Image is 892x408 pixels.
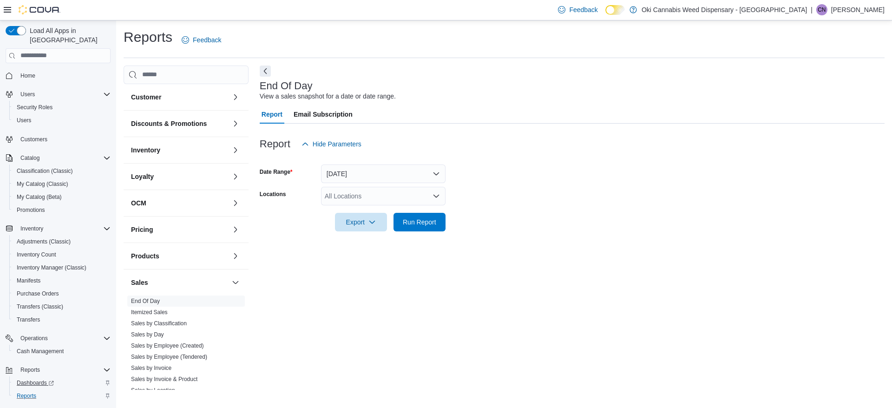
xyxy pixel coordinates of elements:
a: Security Roles [13,102,56,113]
a: Sales by Location [131,387,175,394]
a: My Catalog (Classic) [13,178,72,190]
button: Transfers (Classic) [9,300,114,313]
button: Users [17,89,39,100]
span: CN [818,4,826,15]
button: Export [335,213,387,231]
button: Sales [230,277,241,288]
a: My Catalog (Beta) [13,191,66,203]
span: Home [20,72,35,79]
button: Catalog [2,151,114,165]
button: Operations [2,332,114,345]
span: Users [17,117,31,124]
span: Cash Management [17,348,64,355]
h3: OCM [131,198,146,208]
button: Pricing [131,225,228,234]
button: Promotions [9,204,114,217]
span: My Catalog (Beta) [17,193,62,201]
span: Users [17,89,111,100]
span: End Of Day [131,297,160,305]
a: Customers [17,134,51,145]
button: Manifests [9,274,114,287]
a: Sales by Employee (Created) [131,342,204,349]
button: Loyalty [131,172,228,181]
h3: Customer [131,92,161,102]
span: Sales by Invoice [131,364,171,372]
span: Operations [20,335,48,342]
button: [DATE] [321,165,446,183]
h3: Inventory [131,145,160,155]
label: Date Range [260,168,293,176]
span: Inventory [20,225,43,232]
a: Feedback [178,31,225,49]
span: Operations [17,333,111,344]
span: Transfers [17,316,40,323]
button: Cash Management [9,345,114,358]
button: Operations [17,333,52,344]
button: Pricing [230,224,241,235]
a: Users [13,115,35,126]
button: Open list of options [433,192,440,200]
button: Catalog [17,152,43,164]
button: OCM [230,197,241,209]
span: Sales by Invoice & Product [131,375,197,383]
h3: Sales [131,278,148,287]
h3: Report [260,138,290,150]
span: Reports [20,366,40,374]
a: Dashboards [9,376,114,389]
p: | [811,4,813,15]
a: Transfers [13,314,44,325]
a: Purchase Orders [13,288,63,299]
span: Security Roles [13,102,111,113]
span: Inventory Manager (Classic) [13,262,111,273]
button: Reports [9,389,114,402]
a: Promotions [13,204,49,216]
span: Promotions [17,206,45,214]
span: Purchase Orders [17,290,59,297]
h3: Loyalty [131,172,154,181]
span: Reports [13,390,111,401]
span: Users [20,91,35,98]
span: Classification (Classic) [13,165,111,177]
span: My Catalog (Classic) [13,178,111,190]
button: Home [2,69,114,82]
span: My Catalog (Beta) [13,191,111,203]
img: Cova [19,5,60,14]
span: Load All Apps in [GEOGRAPHIC_DATA] [26,26,111,45]
span: Inventory Manager (Classic) [17,264,86,271]
button: Reports [17,364,44,375]
span: Adjustments (Classic) [13,236,111,247]
button: Products [131,251,228,261]
h3: End Of Day [260,80,313,92]
button: Customer [131,92,228,102]
span: Sales by Employee (Tendered) [131,353,207,361]
button: Classification (Classic) [9,165,114,178]
button: Discounts & Promotions [131,119,228,128]
a: Classification (Classic) [13,165,77,177]
span: Security Roles [17,104,52,111]
span: Purchase Orders [13,288,111,299]
button: Inventory [17,223,47,234]
a: Sales by Employee (Tendered) [131,354,207,360]
button: Purchase Orders [9,287,114,300]
p: [PERSON_NAME] [831,4,885,15]
span: Dashboards [13,377,111,388]
span: Itemized Sales [131,309,168,316]
button: Products [230,250,241,262]
span: Report [262,105,282,124]
span: Manifests [17,277,40,284]
a: Itemized Sales [131,309,168,316]
h3: Pricing [131,225,153,234]
button: Transfers [9,313,114,326]
a: Dashboards [13,377,58,388]
a: Cash Management [13,346,67,357]
button: Loyalty [230,171,241,182]
button: Inventory Manager (Classic) [9,261,114,274]
button: Hide Parameters [298,135,365,153]
h1: Reports [124,28,172,46]
h3: Discounts & Promotions [131,119,207,128]
a: Inventory Count [13,249,60,260]
h3: Products [131,251,159,261]
button: Customers [2,132,114,146]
